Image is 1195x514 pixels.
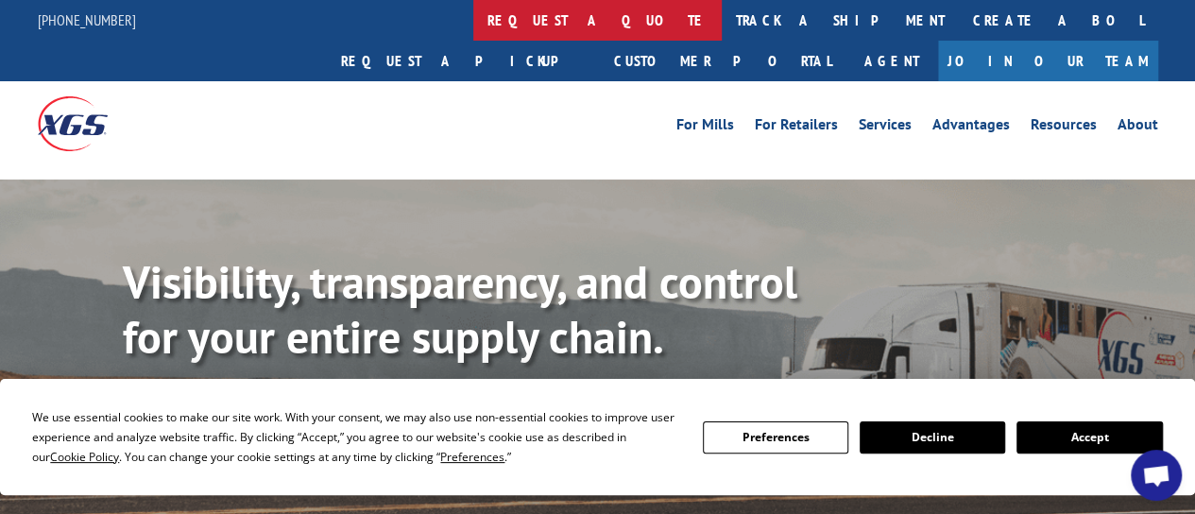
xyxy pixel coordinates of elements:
[676,117,734,138] a: For Mills
[845,41,938,81] a: Agent
[600,41,845,81] a: Customer Portal
[755,117,838,138] a: For Retailers
[1031,117,1097,138] a: Resources
[860,421,1005,454] button: Decline
[32,407,679,467] div: We use essential cookies to make our site work. With your consent, we may also use non-essential ...
[50,449,119,465] span: Cookie Policy
[38,10,136,29] a: [PHONE_NUMBER]
[1016,421,1162,454] button: Accept
[1131,450,1182,501] div: Open chat
[859,117,912,138] a: Services
[123,252,797,366] b: Visibility, transparency, and control for your entire supply chain.
[938,41,1158,81] a: Join Our Team
[703,421,848,454] button: Preferences
[327,41,600,81] a: Request a pickup
[1118,117,1158,138] a: About
[932,117,1010,138] a: Advantages
[440,449,504,465] span: Preferences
